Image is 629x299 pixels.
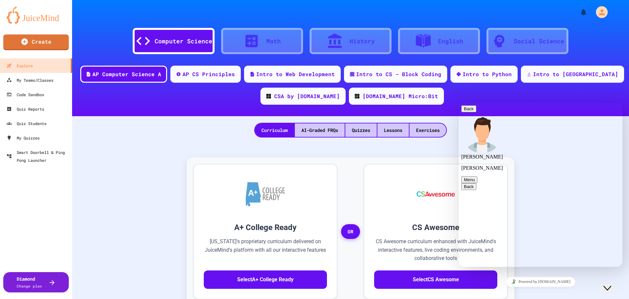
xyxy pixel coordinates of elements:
[345,123,377,137] div: Quizzes
[356,70,441,78] div: Intro to CS - Block Coding
[3,34,69,50] a: Create
[589,5,609,20] div: My Account
[204,222,327,233] h3: A+ College Ready
[463,70,512,78] div: Intro to Python
[438,37,463,46] div: English
[266,94,271,98] img: CODE_logo_RGB.png
[374,270,497,289] button: SelectCS Awesome
[3,272,69,292] button: DiamondChange plan
[410,123,446,137] div: Exercises
[7,76,53,84] div: My Teams/Classes
[7,119,47,127] div: Quiz Students
[295,123,345,137] div: AI-Graded FRQs
[355,94,359,98] img: CODE_logo_RGB.png
[17,284,42,288] span: Change plan
[374,237,497,263] p: CS Awesome curriculum enhanced with JuiceMind's interactive features, live coding environments, a...
[363,92,438,100] div: [DOMAIN_NAME] Micro:Bit
[601,273,622,292] iframe: chat widget
[266,37,281,46] div: Math
[204,270,327,289] button: SelectA+ College Ready
[514,37,564,46] div: Social Science
[7,62,33,70] div: Explore
[204,237,327,263] p: [US_STATE]'s proprietary curriculum delivered on JuiceMind's platform with all our interactive fe...
[459,274,622,289] iframe: chat widget
[567,7,589,18] div: My Notifications
[7,134,40,142] div: My Quizzes
[92,70,161,78] div: AP Computer Science A
[341,224,360,239] span: OR
[246,182,285,206] img: A+ College Ready
[374,222,497,233] h3: CS Awesome
[377,123,409,137] div: Lessons
[7,148,69,164] div: Smart Doorbell & Ping Pong Launcher
[7,105,44,113] div: Quiz Reports
[274,92,340,100] div: CSA by [DOMAIN_NAME]
[533,70,618,78] div: Intro to [GEOGRAPHIC_DATA]
[155,37,212,46] div: Computer Science
[350,37,375,46] div: History
[17,275,42,289] div: Diamond
[410,174,462,214] img: CS Awesome
[256,70,335,78] div: Intro to Web Development
[7,7,66,24] img: logo-orange.svg
[182,70,235,78] div: AP CS Principles
[459,103,622,267] iframe: chat widget
[7,91,44,98] div: Code Sandbox
[255,123,294,137] div: Curriculum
